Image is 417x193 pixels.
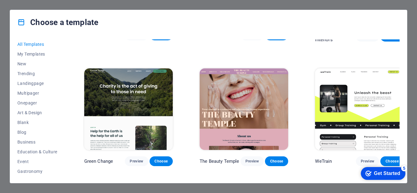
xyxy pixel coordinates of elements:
[5,3,49,16] div: Get Started 5 items remaining, 0% complete
[18,7,44,12] div: Get Started
[17,120,57,125] span: Blank
[17,149,57,154] span: Education & Culture
[356,156,379,166] button: Preview
[380,156,404,166] button: Choose
[17,166,57,176] button: Gastronomy
[17,88,57,98] button: Multipager
[361,159,374,164] span: Preview
[17,118,57,127] button: Blank
[150,156,173,166] button: Choose
[17,71,57,76] span: Trending
[17,147,57,157] button: Education & Culture
[45,1,51,7] div: 5
[17,81,57,86] span: Landingpage
[17,140,57,144] span: Business
[270,159,283,164] span: Choose
[154,159,168,164] span: Choose
[84,68,173,150] img: Green Change
[17,169,57,174] span: Gastronomy
[385,159,399,164] span: Choose
[245,159,259,164] span: Preview
[17,98,57,108] button: Onepager
[17,157,57,166] button: Event
[315,158,332,164] p: WeTrain
[17,69,57,78] button: Trending
[17,127,57,137] button: Blog
[200,68,288,150] img: The Beauty Temple
[17,91,57,96] span: Multipager
[17,17,98,27] h4: Choose a template
[17,78,57,88] button: Landingpage
[17,39,57,49] button: All Templates
[17,108,57,118] button: Art & Design
[315,68,404,150] img: WeTrain
[17,59,57,69] button: New
[84,158,113,164] p: Green Change
[200,158,239,164] p: The Beauty Temple
[17,49,57,59] button: My Templates
[17,159,57,164] span: Event
[125,156,148,166] button: Preview
[265,156,288,166] button: Choose
[130,159,143,164] span: Preview
[17,52,57,56] span: My Templates
[17,130,57,135] span: Blog
[17,61,57,66] span: New
[17,110,57,115] span: Art & Design
[17,42,57,47] span: All Templates
[17,137,57,147] button: Business
[241,156,264,166] button: Preview
[17,100,57,105] span: Onepager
